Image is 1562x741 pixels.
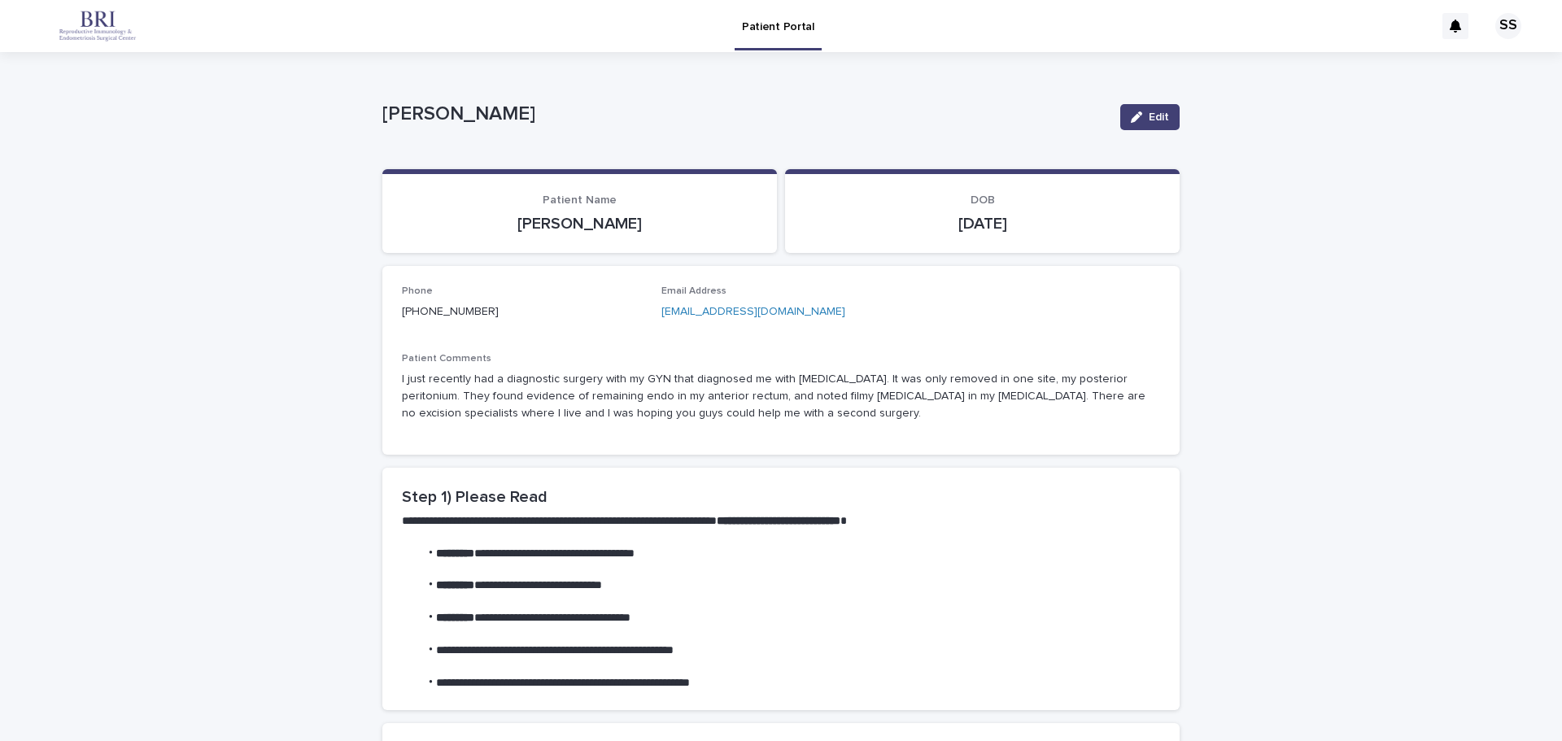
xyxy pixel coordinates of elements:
img: oRmERfgFTTevZZKagoCM [33,10,163,42]
p: [PERSON_NAME] [402,214,757,233]
span: DOB [971,194,995,206]
p: [DATE] [805,214,1160,233]
a: [EMAIL_ADDRESS][DOMAIN_NAME] [661,306,845,317]
span: Patient Comments [402,354,491,364]
a: [PHONE_NUMBER] [402,306,499,317]
button: Edit [1120,104,1180,130]
span: Edit [1149,111,1169,123]
div: SS [1495,13,1521,39]
span: Phone [402,286,433,296]
span: Patient Name [543,194,617,206]
span: Email Address [661,286,726,296]
h2: Step 1) Please Read [402,487,1160,507]
p: [PERSON_NAME] [382,102,1107,126]
p: I just recently had a diagnostic surgery with my GYN that diagnosed me with [MEDICAL_DATA]. It wa... [402,371,1160,421]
